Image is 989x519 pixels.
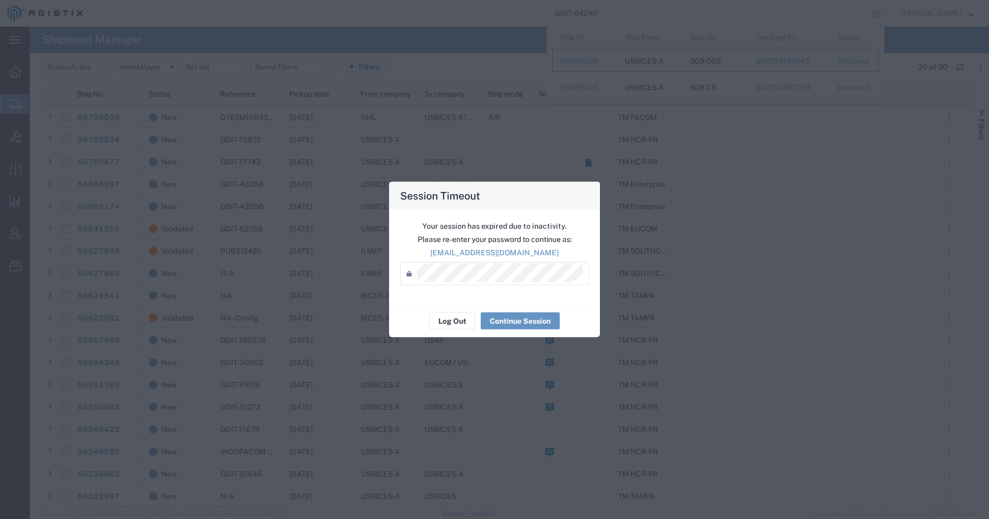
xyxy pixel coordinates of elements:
button: Log Out [429,313,475,330]
button: Continue Session [481,313,560,330]
p: Please re-enter your password to continue as: [400,234,589,245]
p: [EMAIL_ADDRESS][DOMAIN_NAME] [400,247,589,258]
h4: Session Timeout [400,188,480,203]
p: Your session has expired due to inactivity. [400,221,589,232]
